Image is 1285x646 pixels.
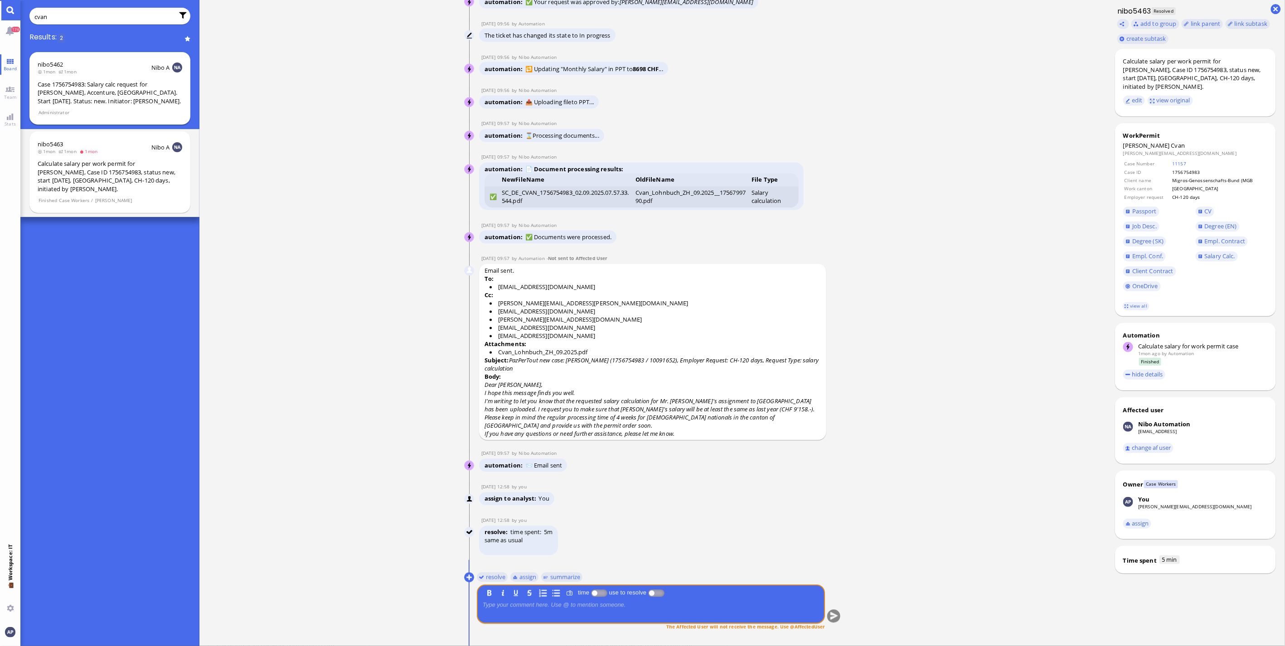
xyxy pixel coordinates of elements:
strong: 8698 CHF [633,65,659,73]
span: 1mon [58,68,79,75]
span: assign to analyst [485,495,539,503]
span: Passport [1132,207,1157,215]
a: CV [1196,207,1215,217]
span: [PERSON_NAME] [95,197,132,204]
td: Work canton [1124,185,1171,192]
div: You [1138,495,1149,503]
img: Nibo Automation [465,98,475,108]
a: 11157 [1173,160,1187,167]
p: Please keep in mind the regular processing time of 4 weeks for [DEMOGRAPHIC_DATA] nationals in th... [485,414,821,430]
strong: To: [485,275,494,283]
button: S [524,588,534,598]
div: Calculate salary per work permit for [PERSON_NAME], Case ID 1756754983, status new, start [DATE],... [1123,57,1268,91]
li: [EMAIL_ADDRESS][DOMAIN_NAME] [490,324,821,332]
span: [DATE] 12:58 [481,517,512,524]
span: 🔁 Updating "Monthly Salary" in PPT to ... [525,65,663,73]
span: add to group [1140,19,1177,28]
th: File Type [749,174,798,187]
span: Not sent to Affected User [548,256,607,262]
span: Job Desc. [1132,222,1157,230]
span: Team [2,94,19,100]
dd: [PERSON_NAME][EMAIL_ADDRESS][DOMAIN_NAME] [1123,150,1268,156]
span: automation [485,462,525,470]
li: [EMAIL_ADDRESS][DOMAIN_NAME] [490,283,821,291]
span: [DATE] 09:57 [481,121,512,127]
img: You [465,495,475,505]
img: Nibo Automation [465,233,475,243]
span: [DATE] 12:58 [481,484,512,490]
span: Results: [29,33,57,42]
button: create subtask [1117,34,1169,44]
span: 💼 Workspace: IT [7,581,14,601]
span: resolve [485,528,511,536]
span: 1mon [38,148,58,154]
span: anand.pazhenkottil@bluelakelegal.com [519,484,526,490]
span: automation [485,132,525,140]
span: CV [1205,207,1212,215]
a: Empl. Conf. [1123,251,1166,261]
img: Automation [465,31,475,41]
img: Nibo Automation [465,461,475,471]
span: Finished [1139,358,1162,366]
span: nibo5463 [38,140,63,148]
span: Nibo A [151,143,170,151]
a: Degree (EN) [1196,222,1240,231]
a: OneDrive [1123,281,1161,291]
span: Empl. Contract [1205,237,1246,245]
span: by [512,20,519,27]
span: Stats [2,121,18,127]
span: by [512,450,519,457]
strong: 📄 Document processing results: [525,165,624,174]
span: by [512,517,519,524]
span: time spent [510,528,541,536]
span: [DATE] 09:57 [481,450,512,457]
div: Case 1756754983: Salary calc request for [PERSON_NAME], Accenture, [GEOGRAPHIC_DATA]. Start [DATE... [38,80,182,106]
i: PazPerTout new case: [PERSON_NAME] (1756754983 / 10091652), Employer Request: CH-120 days, Reques... [485,357,819,373]
span: Salary Calc. [1205,252,1236,260]
span: Case Workers [59,197,90,204]
span: 1mon ago [1138,350,1160,357]
span: automation [485,98,525,106]
th: OldFileName [633,174,749,187]
strong: Cc: [485,291,493,299]
span: Degree (SK) [1132,237,1164,245]
img: You [1123,497,1133,507]
img: You [5,627,15,637]
a: [PERSON_NAME][EMAIL_ADDRESS][DOMAIN_NAME] [1138,503,1251,510]
span: Finished [38,197,57,204]
span: by [512,484,519,490]
span: by [512,121,519,127]
strong: Subject: [485,357,509,365]
span: by [512,154,519,160]
td: SC_DE_CVAN_1756754983_02.09.2025.07.57.33.544.pdf [499,187,633,208]
button: assign [510,572,539,582]
input: Enter query or press / to filter [34,12,174,22]
td: Case Number [1124,160,1171,167]
strong: Body: [485,373,501,381]
button: hide details [1123,370,1166,380]
span: by [512,222,519,229]
span: 2 [58,34,66,43]
li: [EMAIL_ADDRESS][DOMAIN_NAME] [490,332,821,340]
div: Time spent [1123,556,1157,564]
div: Owner [1123,480,1144,488]
span: 174 [11,27,20,32]
button: I [498,588,508,598]
span: by [512,87,519,94]
p: Dear [PERSON_NAME], [485,381,821,389]
p-inputswitch: Log time spent [591,589,607,596]
span: anand.pazhenkottil@bluelakelegal.com [519,517,526,524]
li: [PERSON_NAME][EMAIL_ADDRESS][DOMAIN_NAME] [490,316,821,324]
button: B [485,588,495,598]
span: Board [1,65,19,72]
span: automation@nibo.ai [519,450,557,457]
span: The ticket has changed its state to In progress [485,31,611,39]
a: Salary Calc. [1196,251,1238,261]
span: Cvan [1171,141,1185,149]
span: Client Contract [1132,267,1173,275]
td: Client name [1124,177,1171,184]
td: Migros-Genossenschafts-Bund (MGB [1172,177,1267,184]
th: NewFileName [499,174,633,187]
span: Administrator [38,109,69,116]
h1: nibo5463 [1115,6,1151,16]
